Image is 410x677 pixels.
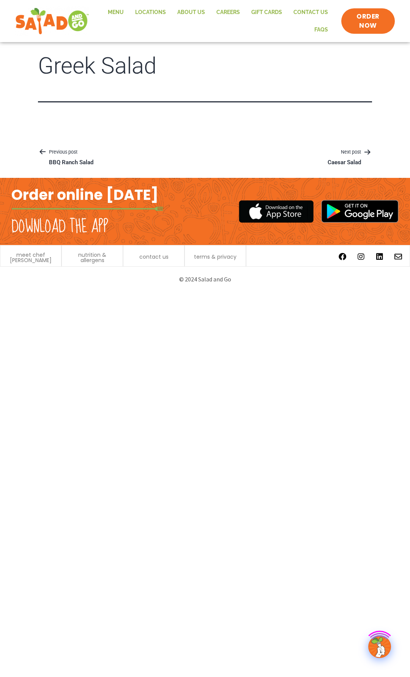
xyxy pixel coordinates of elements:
[194,254,237,259] a: terms & privacy
[239,199,314,224] img: appstore
[129,4,172,21] a: Locations
[317,148,372,157] p: Next post
[341,8,395,34] a: ORDER NOW
[66,252,119,263] a: nutrition & allergens
[8,274,402,284] p: © 2024 Salad and Go
[11,185,158,204] h2: Order online [DATE]
[15,6,89,36] img: new-SAG-logo-768×292
[349,12,387,30] span: ORDER NOW
[49,159,93,167] p: BBQ Ranch Salad
[97,4,334,38] nav: Menu
[211,4,246,21] a: Careers
[38,148,104,157] p: Previous post
[38,148,104,167] a: Previous postBBQ Ranch Salad
[38,53,372,79] h1: Greek Salad
[288,4,334,21] a: Contact Us
[139,254,169,259] a: contact us
[172,4,211,21] a: About Us
[11,207,163,211] img: fork
[102,4,129,21] a: Menu
[328,159,361,167] p: Caesar Salad
[317,148,372,167] a: Next postCaesar Salad
[321,200,399,223] img: google_play
[309,21,334,39] a: FAQs
[38,148,372,167] nav: Posts
[11,216,108,237] h2: Download the app
[246,4,288,21] a: GIFT CARDS
[4,252,57,263] a: meet chef [PERSON_NAME]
